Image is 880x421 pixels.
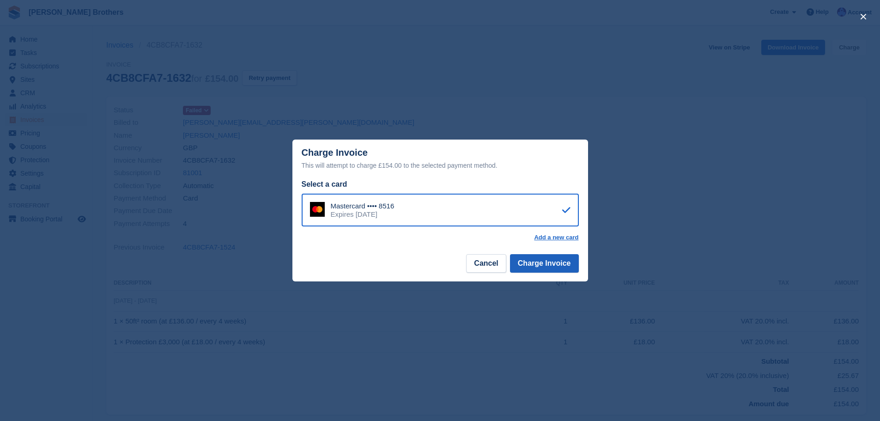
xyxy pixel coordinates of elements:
[310,202,325,217] img: Mastercard Logo
[856,9,871,24] button: close
[331,210,394,219] div: Expires [DATE]
[331,202,394,210] div: Mastercard •••• 8516
[302,179,579,190] div: Select a card
[534,234,578,241] a: Add a new card
[302,160,579,171] div: This will attempt to charge £154.00 to the selected payment method.
[510,254,579,273] button: Charge Invoice
[466,254,506,273] button: Cancel
[302,147,579,171] div: Charge Invoice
